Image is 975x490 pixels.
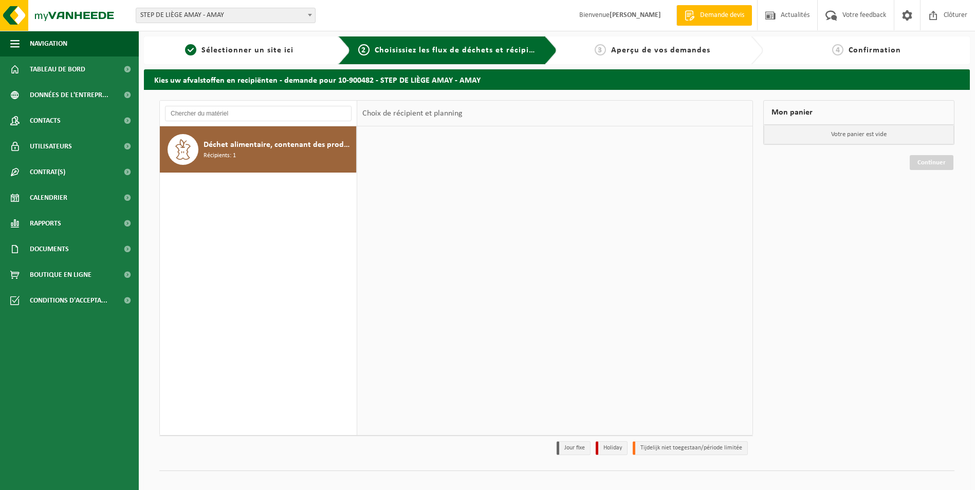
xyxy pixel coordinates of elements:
[697,10,747,21] span: Demande devis
[204,139,354,151] span: Déchet alimentaire, contenant des produits d'origine animale, non emballé, catégorie 3
[375,46,546,54] span: Choisissiez les flux de déchets et récipients
[357,101,468,126] div: Choix de récipient et planning
[160,126,357,173] button: Déchet alimentaire, contenant des produits d'origine animale, non emballé, catégorie 3 Récipients: 1
[30,236,69,262] span: Documents
[30,159,65,185] span: Contrat(s)
[30,56,85,82] span: Tableau de bord
[676,5,752,26] a: Demande devis
[165,106,352,121] input: Chercher du matériel
[596,441,628,455] li: Holiday
[30,262,91,288] span: Boutique en ligne
[144,69,970,89] h2: Kies uw afvalstoffen en recipiënten - demande pour 10-900482 - STEP DE LIÈGE AMAY - AMAY
[764,125,954,144] p: Votre panier est vide
[30,82,108,108] span: Données de l'entrepr...
[832,44,843,55] span: 4
[30,108,61,134] span: Contacts
[30,185,67,211] span: Calendrier
[136,8,315,23] span: STEP DE LIÈGE AMAY - AMAY
[610,11,661,19] strong: [PERSON_NAME]
[201,46,293,54] span: Sélectionner un site ici
[358,44,370,55] span: 2
[149,44,330,56] a: 1Sélectionner un site ici
[557,441,591,455] li: Jour fixe
[595,44,606,55] span: 3
[611,46,710,54] span: Aperçu de vos demandes
[849,46,901,54] span: Confirmation
[204,151,236,161] span: Récipients: 1
[30,211,61,236] span: Rapports
[185,44,196,55] span: 1
[30,31,67,56] span: Navigation
[910,155,953,170] a: Continuer
[30,288,107,313] span: Conditions d'accepta...
[30,134,72,159] span: Utilisateurs
[763,100,954,125] div: Mon panier
[633,441,748,455] li: Tijdelijk niet toegestaan/période limitée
